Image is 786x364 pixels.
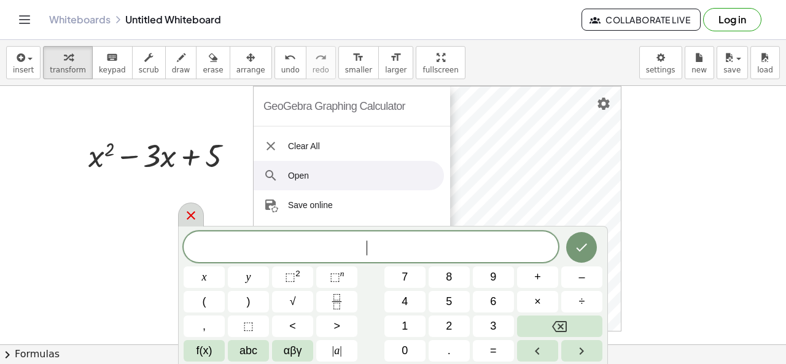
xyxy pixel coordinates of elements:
[446,318,452,335] span: 2
[685,46,714,79] button: new
[246,269,251,285] span: y
[416,46,465,79] button: fullscreen
[15,10,34,29] button: Toggle navigation
[284,50,296,65] i: undo
[566,232,597,263] button: Done
[274,46,306,79] button: undoundo
[6,46,41,79] button: insert
[582,9,701,31] button: Collaborate Live
[254,190,444,220] li: Save online
[332,344,335,357] span: |
[338,46,379,79] button: format_sizesmaller
[313,66,329,74] span: redo
[236,66,265,74] span: arrange
[429,340,470,362] button: .
[196,343,212,359] span: f(x)
[247,293,251,310] span: )
[578,269,585,285] span: –
[723,66,741,74] span: save
[333,318,340,335] span: >
[579,293,585,310] span: ÷
[402,343,408,359] span: 0
[534,269,541,285] span: +
[272,266,313,288] button: Squared
[92,46,133,79] button: keyboardkeypad
[203,318,206,335] span: ,
[429,316,470,337] button: 2
[316,291,357,312] button: Fraction
[385,66,407,74] span: larger
[490,318,496,335] span: 3
[490,343,497,359] span: =
[446,293,452,310] span: 5
[295,269,300,278] sup: 2
[263,168,278,183] img: svg+xml;base64,PHN2ZyB4bWxucz0iaHR0cDovL3d3dy53My5vcmcvMjAwMC9zdmciIHdpZHRoPSIyNCIgaGVpZ2h0PSIyNC...
[561,266,602,288] button: Minus
[272,316,313,337] button: Less than
[517,316,602,337] button: Backspace
[184,291,225,312] button: (
[254,161,444,190] li: Open
[384,340,426,362] button: 0
[340,344,342,357] span: |
[203,293,206,310] span: (
[272,340,313,362] button: Greek alphabet
[446,269,452,285] span: 8
[254,131,444,161] li: Clear All
[243,318,254,335] span: ⬚
[593,93,615,115] button: Settings
[99,66,126,74] span: keypad
[298,87,621,331] canvas: Graphics View 1
[228,340,269,362] button: Alphabet
[290,293,296,310] span: √
[422,66,458,74] span: fullscreen
[473,316,514,337] button: 3
[132,46,166,79] button: scrub
[757,66,773,74] span: load
[352,50,364,65] i: format_size
[717,46,748,79] button: save
[43,46,93,79] button: transform
[646,66,675,74] span: settings
[750,46,780,79] button: load
[239,343,257,359] span: abc
[196,46,230,79] button: erase
[289,318,296,335] span: <
[490,269,496,285] span: 9
[106,50,118,65] i: keyboard
[332,343,342,359] span: a
[254,220,444,249] li: Save to your computer
[534,293,541,310] span: ×
[703,8,761,31] button: Log in
[50,66,86,74] span: transform
[285,271,295,283] span: ⬚
[228,266,269,288] button: y
[165,46,197,79] button: draw
[429,266,470,288] button: 8
[561,291,602,312] button: Divide
[592,14,690,25] span: Collaborate Live
[345,66,372,74] span: smaller
[561,340,602,362] button: Right arrow
[384,266,426,288] button: 7
[473,266,514,288] button: 9
[263,87,405,126] div: GeoGebra Graphing Calculator
[517,291,558,312] button: Times
[384,291,426,312] button: 4
[316,340,357,362] button: Absolute value
[281,66,300,74] span: undo
[284,343,302,359] span: αβγ
[316,266,357,288] button: Superscript
[13,66,34,74] span: insert
[139,66,159,74] span: scrub
[184,316,225,337] button: ,
[473,340,514,362] button: Equals
[429,291,470,312] button: 5
[367,241,374,255] span: ​
[49,14,111,26] a: Whiteboards
[228,291,269,312] button: )
[202,269,207,285] span: x
[384,316,426,337] button: 1
[517,266,558,288] button: Plus
[263,139,278,153] img: svg+xml;base64,PHN2ZyB4bWxucz0iaHR0cDovL3d3dy53My5vcmcvMjAwMC9zdmciIHdpZHRoPSIyNCIgaGVpZ2h0PSIyNC...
